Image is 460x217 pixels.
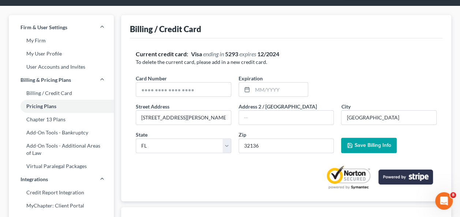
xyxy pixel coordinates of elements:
span: City [341,103,350,110]
a: Billing / Credit Card [9,87,114,100]
input: XXXXX [239,138,334,153]
input: Enter city [341,111,436,125]
img: Powered by Symantec [324,165,373,190]
span: 8 [450,192,456,198]
iframe: Intercom live chat [435,192,453,210]
span: Integrations [20,176,48,183]
a: Add-On Tools - Bankruptcy [9,126,114,139]
strong: Visa [191,50,202,57]
input: MM/YYYY [253,83,308,96]
span: Save Billing Info [354,142,391,148]
span: Address 2 / [GEOGRAPHIC_DATA] [239,103,317,110]
a: Billing & Pricing Plans [9,73,114,87]
input: Enter street address [136,111,231,125]
span: expires [239,50,256,57]
img: stripe-logo-2a7f7e6ca78b8645494d24e0ce0d7884cb2b23f96b22fa3b73b5b9e177486001.png [378,170,433,184]
a: My User Profile [9,47,114,60]
a: Chapter 13 Plans [9,113,114,126]
strong: Current credit card: [136,50,188,57]
span: ending in [203,50,224,57]
span: State [136,132,147,138]
a: Firm & User Settings [9,21,114,34]
a: Add-On Tools - Additional Areas of Law [9,139,114,160]
div: Billing / Credit Card [130,24,201,34]
strong: 12/2024 [257,50,279,57]
a: Integrations [9,173,114,186]
strong: 5293 [225,50,238,57]
input: ●●●● ●●●● ●●●● ●●●● [136,83,231,96]
span: Firm & User Settings [20,24,67,31]
span: Card Number [136,75,167,81]
input: -- [239,111,334,125]
span: Zip [239,132,246,138]
a: Pricing Plans [9,100,114,113]
a: Credit Report Integration [9,186,114,199]
a: Norton Secured privacy certification [324,165,373,190]
span: Billing & Pricing Plans [20,76,71,84]
a: MyChapter: Client Portal [9,199,114,212]
button: Save Billing Info [341,138,397,153]
a: Virtual Paralegal Packages [9,160,114,173]
span: Expiration [239,75,263,81]
p: To delete the current card, please add in a new credit card. [136,58,437,66]
span: Street Address [136,103,169,110]
a: User Accounts and Invites [9,60,114,73]
a: My Firm [9,34,114,47]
